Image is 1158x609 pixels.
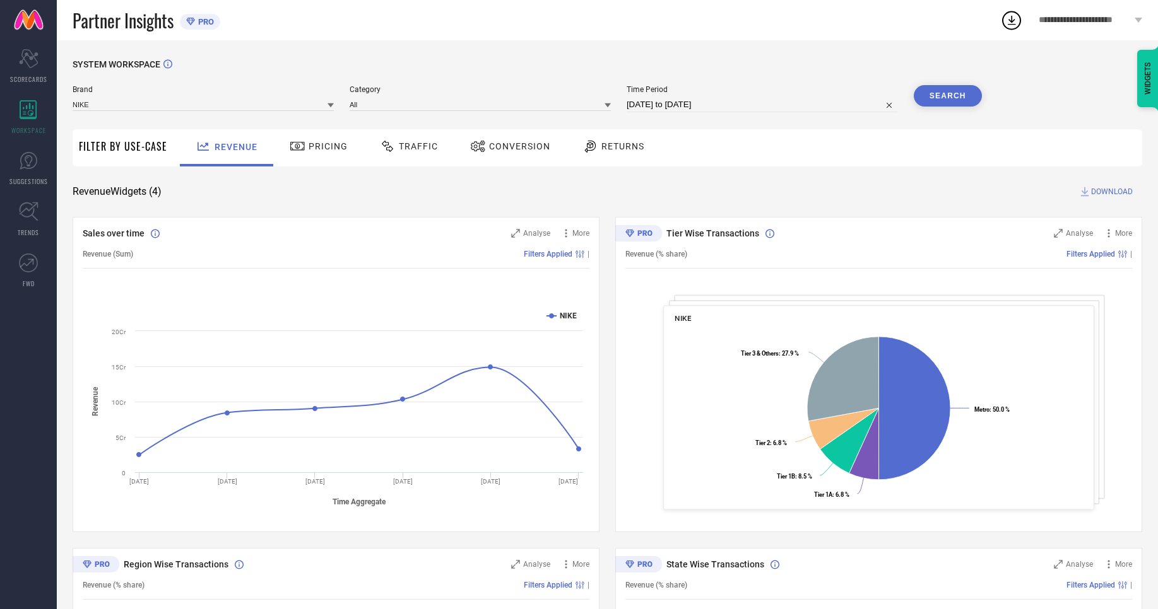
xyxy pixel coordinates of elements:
svg: Zoom [511,229,520,238]
span: More [572,560,589,569]
span: Filters Applied [524,250,572,258]
text: 0 [122,470,126,477]
span: Partner Insights [73,8,174,33]
span: More [1115,560,1132,569]
span: State Wise Transactions [666,559,764,569]
button: Search [914,85,982,107]
span: Analyse [523,560,550,569]
span: WORKSPACE [11,125,46,135]
span: Returns [601,141,644,151]
span: Conversion [489,141,550,151]
text: [DATE] [305,478,325,485]
text: [DATE] [218,478,237,485]
text: : 27.9 % [741,350,799,357]
tspan: Revenue [91,386,100,416]
span: Traffic [399,141,438,151]
span: Revenue (% share) [625,581,687,589]
span: | [1130,250,1132,258]
text: : 8.5 % [777,473,812,480]
text: 20Cr [112,328,126,335]
span: Revenue (% share) [83,581,145,589]
text: [DATE] [558,478,578,485]
text: 10Cr [112,399,126,406]
span: PRO [195,17,214,26]
span: Revenue (Sum) [83,250,133,258]
text: [DATE] [129,478,149,485]
span: TRENDS [18,228,39,237]
span: SUGGESTIONS [9,177,48,186]
svg: Zoom [1054,229,1063,238]
text: : 6.8 % [755,439,787,446]
tspan: Time Aggregate [333,497,386,506]
text: NIKE [560,311,577,320]
span: SCORECARDS [10,74,47,84]
span: Time Period [627,85,898,94]
span: Analyse [1066,229,1093,238]
span: Brand [73,85,334,94]
span: More [572,229,589,238]
span: Analyse [523,229,550,238]
span: Category [350,85,611,94]
span: Revenue (% share) [625,250,687,258]
span: FWD [23,279,35,288]
span: Filters Applied [1066,250,1115,258]
text: [DATE] [481,478,500,485]
tspan: Tier 3 & Others [741,350,779,357]
span: Revenue Widgets ( 4 ) [73,185,162,198]
span: Tier Wise Transactions [666,228,759,238]
span: Sales over time [83,228,145,238]
span: Filters Applied [524,581,572,589]
span: Filters Applied [1066,581,1115,589]
span: | [588,250,589,258]
text: 5Cr [115,434,126,441]
tspan: Metro [974,406,990,413]
div: Premium [615,556,662,575]
div: Premium [615,225,662,244]
svg: Zoom [511,560,520,569]
tspan: Tier 2 [755,439,770,446]
span: Filter By Use-Case [79,139,167,154]
span: | [588,581,589,589]
text: : 50.0 % [974,406,1010,413]
text: : 6.8 % [814,491,849,498]
div: Premium [73,556,119,575]
tspan: Tier 1A [814,491,833,498]
text: [DATE] [393,478,413,485]
input: Select time period [627,97,898,112]
svg: Zoom [1054,560,1063,569]
span: Revenue [215,142,257,152]
span: More [1115,229,1132,238]
span: DOWNLOAD [1091,185,1133,198]
span: NIKE [675,314,691,323]
span: Region Wise Transactions [124,559,228,569]
div: Open download list [1000,9,1023,32]
span: SYSTEM WORKSPACE [73,59,160,69]
span: Pricing [309,141,348,151]
span: Analyse [1066,560,1093,569]
span: | [1130,581,1132,589]
text: 15Cr [112,364,126,371]
tspan: Tier 1B [777,473,795,480]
